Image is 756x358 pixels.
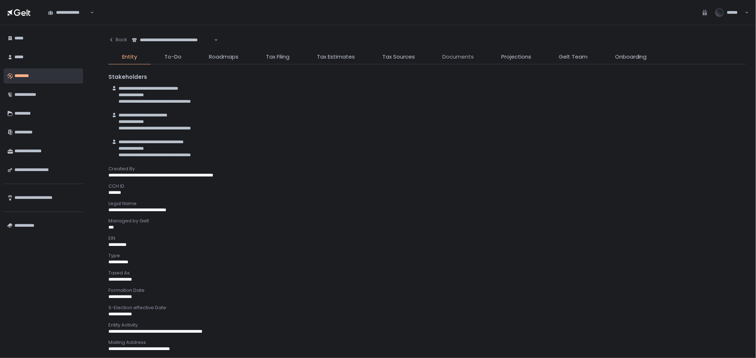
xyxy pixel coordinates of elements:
[501,53,531,61] span: Projections
[442,53,474,61] span: Documents
[43,5,94,20] div: Search for option
[209,53,239,61] span: Roadmaps
[108,218,746,224] div: Managed by Gelt
[108,252,746,259] div: Type
[108,73,746,81] div: Stakeholders
[108,183,746,189] div: CCH ID
[615,53,647,61] span: Onboarding
[108,304,746,311] div: S-Election effective Date
[108,270,746,276] div: Taxed As
[89,9,90,16] input: Search for option
[108,235,746,242] div: EIN
[382,53,415,61] span: Tax Sources
[108,166,746,172] div: Created By
[559,53,588,61] span: Gelt Team
[122,53,137,61] span: Entity
[108,33,127,47] button: Back
[127,33,218,48] div: Search for option
[108,287,746,294] div: Formation Date
[108,322,746,328] div: Entity Activity
[108,339,746,346] div: Mailing Address
[164,53,181,61] span: To-Do
[108,200,746,207] div: Legal Name
[266,53,289,61] span: Tax Filing
[108,37,127,43] div: Back
[317,53,355,61] span: Tax Estimates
